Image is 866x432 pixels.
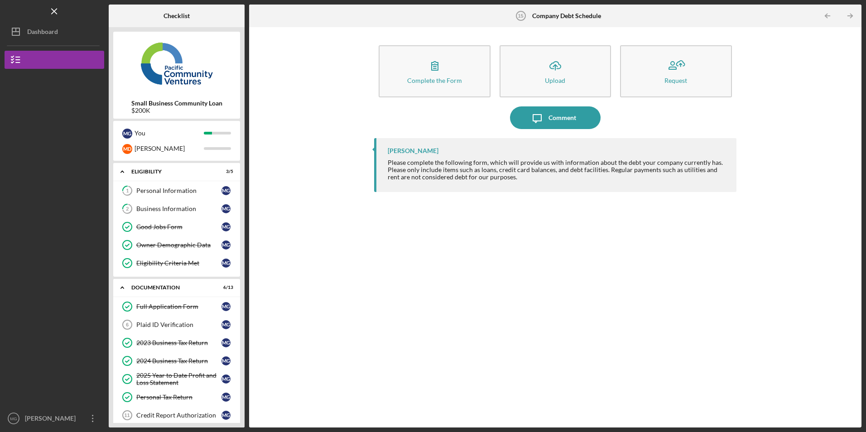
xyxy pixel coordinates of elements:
a: 11Credit Report AuthorizationMG [118,406,236,424]
div: M G [221,393,231,402]
div: [PERSON_NAME] [23,409,82,430]
div: [PERSON_NAME] [388,147,438,154]
div: 3 / 5 [217,169,233,174]
div: M G [221,222,231,231]
div: M G [221,186,231,195]
a: Owner Demographic DataMG [118,236,236,254]
b: Checklist [164,12,190,19]
img: Product logo [113,36,240,91]
div: Complete the Form [407,77,462,84]
div: M G [221,204,231,213]
button: Complete the Form [379,45,490,97]
div: Credit Report Authorization [136,412,221,419]
b: Company Debt Schedule [532,12,601,19]
tspan: 15 [518,13,523,19]
div: Documentation [131,285,211,290]
div: Please complete the following form, which will provide us with information about the debt your co... [388,159,727,181]
div: 2025 Year to Date Profit and Loss Statement [136,372,221,386]
div: Request [664,77,687,84]
div: $200K [131,107,222,114]
div: [PERSON_NAME] [135,141,204,156]
div: Plaid ID Verification [136,321,221,328]
div: M G [221,374,231,384]
tspan: 6 [126,322,129,327]
div: 2023 Business Tax Return [136,339,221,346]
div: M G [221,356,231,365]
div: M G [221,411,231,420]
text: MG [10,416,17,421]
button: Comment [510,106,601,129]
a: Good Jobs FormMG [118,218,236,236]
button: MG[PERSON_NAME] [5,409,104,427]
div: M G [221,240,231,250]
b: Small Business Community Loan [131,100,222,107]
a: Personal Tax ReturnMG [118,388,236,406]
a: 2Business InformationMG [118,200,236,218]
a: 2023 Business Tax ReturnMG [118,334,236,352]
tspan: 1 [126,188,129,194]
div: Good Jobs Form [136,223,221,230]
tspan: 11 [124,413,130,418]
div: Eligibility Criteria Met [136,259,221,267]
button: Upload [500,45,611,97]
div: 6 / 13 [217,285,233,290]
tspan: 2 [126,206,129,212]
button: Dashboard [5,23,104,41]
div: Owner Demographic Data [136,241,221,249]
a: 2024 Business Tax ReturnMG [118,352,236,370]
div: Upload [545,77,565,84]
div: Comment [548,106,576,129]
a: 6Plaid ID VerificationMG [118,316,236,334]
div: M G [122,129,132,139]
div: M G [221,302,231,311]
div: M G [221,338,231,347]
div: M G [221,320,231,329]
div: M G [221,259,231,268]
a: Eligibility Criteria MetMG [118,254,236,272]
div: Eligibility [131,169,211,174]
div: You [135,125,204,141]
div: Full Application Form [136,303,221,310]
a: Full Application FormMG [118,298,236,316]
button: Request [620,45,731,97]
div: 2024 Business Tax Return [136,357,221,365]
div: Personal Tax Return [136,394,221,401]
div: M D [122,144,132,154]
a: 2025 Year to Date Profit and Loss StatementMG [118,370,236,388]
div: Business Information [136,205,221,212]
div: Personal Information [136,187,221,194]
div: Dashboard [27,23,58,43]
a: 1Personal InformationMG [118,182,236,200]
